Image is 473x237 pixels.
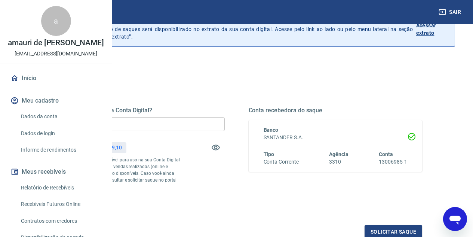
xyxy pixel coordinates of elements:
[8,39,104,47] p: amauri de [PERSON_NAME]
[41,6,71,36] div: a
[18,126,103,141] a: Dados de login
[443,207,467,231] iframe: Botão para abrir a janela de mensagens
[51,157,181,190] p: *Corresponde ao saldo disponível para uso na sua Conta Digital Vindi. Incluindo os valores das ve...
[264,158,299,166] h6: Conta Corrente
[416,22,449,37] p: Acessar extrato
[18,180,103,195] a: Relatório de Recebíveis
[18,213,103,229] a: Contratos com credores
[264,134,408,142] h6: SANTANDER S.A.
[437,5,464,19] button: Sair
[329,151,348,157] span: Agência
[264,127,279,133] span: Banco
[18,197,103,212] a: Recebíveis Futuros Online
[18,109,103,124] a: Dados da conta
[9,92,103,109] button: Meu cadastro
[18,142,103,158] a: Informe de rendimentos
[15,50,97,58] p: [EMAIL_ADDRESS][DOMAIN_NAME]
[264,151,274,157] span: Tipo
[249,107,423,114] h5: Conta recebedora do saque
[40,18,413,40] p: A partir de agora, o histórico de saques será disponibilizado no extrato da sua conta digital. Ac...
[9,70,103,86] a: Início
[91,144,122,152] p: R$ 57.359,10
[51,107,225,114] h5: Quanto deseja sacar da Conta Digital?
[379,151,393,157] span: Conta
[416,18,449,40] a: Acessar extrato
[329,158,348,166] h6: 3310
[379,158,407,166] h6: 13006985-1
[9,164,103,180] button: Meus recebíveis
